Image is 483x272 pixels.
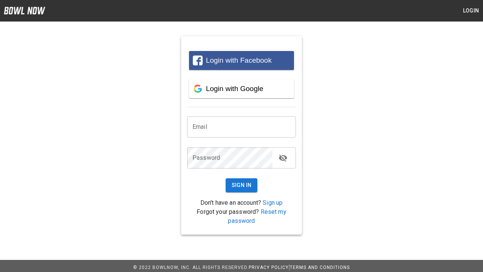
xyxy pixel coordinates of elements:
[133,265,249,270] span: © 2022 BowlNow, Inc. All Rights Reserved.
[226,178,258,192] button: Sign In
[187,207,296,226] p: Forgot your password?
[459,4,483,18] button: Login
[263,199,283,206] a: Sign up
[275,150,291,165] button: toggle password visibility
[189,79,294,98] button: Login with Google
[228,208,286,224] a: Reset my password
[206,85,263,93] span: Login with Google
[4,7,45,14] img: logo
[206,56,272,64] span: Login with Facebook
[290,265,350,270] a: Terms and Conditions
[249,265,289,270] a: Privacy Policy
[189,51,294,70] button: Login with Facebook
[187,198,296,207] p: Don't have an account?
